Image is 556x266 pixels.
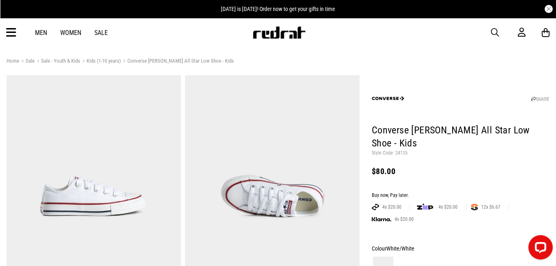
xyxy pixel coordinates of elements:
[221,6,335,12] span: [DATE] is [DATE]! Order now to get your gifts in time
[252,26,306,39] img: Redrat logo
[471,204,478,210] img: SPLITPAY
[435,204,461,210] span: 4x $20.00
[35,58,80,65] a: Sale - Youth & Kids
[35,29,47,37] a: Men
[522,232,556,266] iframe: LiveChat chat widget
[386,245,414,252] span: White/White
[391,216,417,222] span: 4x $20.00
[372,82,404,115] img: Converse
[372,150,549,157] p: Style Code: 24135
[372,204,379,210] img: AFTERPAY
[478,204,504,210] span: 12x $6.67
[7,58,19,64] a: Home
[372,166,549,176] div: $80.00
[80,58,121,65] a: Kids (1-10 years)
[417,203,433,211] img: zip
[372,217,391,222] img: KLARNA
[19,58,35,65] a: Sale
[60,29,81,37] a: Women
[121,58,234,65] a: Converse [PERSON_NAME] All Star Low Shoe - Kids
[379,204,405,210] span: 4x $20.00
[372,192,549,199] div: Buy now, Pay later.
[372,244,549,253] div: Colour
[94,29,108,37] a: Sale
[372,124,549,150] h1: Converse [PERSON_NAME] All Star Low Shoe - Kids
[531,96,549,102] a: SHARE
